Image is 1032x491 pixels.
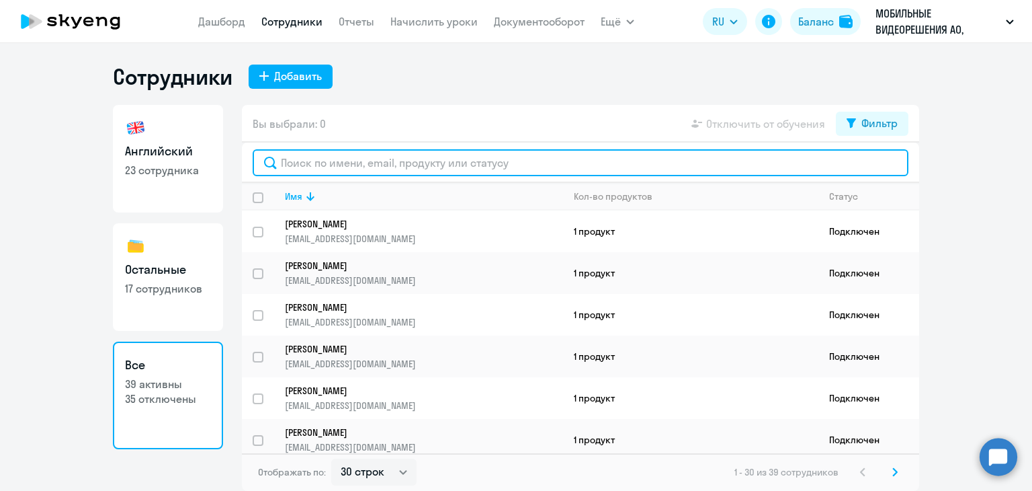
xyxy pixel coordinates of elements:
button: Добавить [249,65,333,89]
p: [EMAIL_ADDRESS][DOMAIN_NAME] [285,400,562,412]
h3: Английский [125,143,211,160]
p: [EMAIL_ADDRESS][DOMAIN_NAME] [285,316,562,328]
p: [EMAIL_ADDRESS][DOMAIN_NAME] [285,233,562,245]
img: english [125,117,146,139]
a: [PERSON_NAME][EMAIL_ADDRESS][DOMAIN_NAME] [285,426,562,453]
a: Дашборд [198,15,245,28]
p: [EMAIL_ADDRESS][DOMAIN_NAME] [285,358,562,370]
p: МОБИЛЬНЫЕ ВИДЕОРЕШЕНИЯ АО, МОБИЛЬНЫЕ ВИДЕОРЕШЕНИЯ, АО [875,5,1000,38]
span: Вы выбрали: 0 [253,116,326,132]
button: Балансbalance [790,8,861,35]
span: 1 - 30 из 39 сотрудников [734,466,838,478]
a: [PERSON_NAME][EMAIL_ADDRESS][DOMAIN_NAME] [285,260,562,287]
div: Фильтр [861,115,898,131]
button: Ещё [601,8,634,35]
div: Имя [285,190,562,202]
div: Статус [829,190,858,202]
a: [PERSON_NAME][EMAIL_ADDRESS][DOMAIN_NAME] [285,343,562,370]
a: Отчеты [339,15,374,28]
p: 39 активны [125,377,211,391]
td: Подключен [818,211,919,252]
h3: Остальные [125,261,211,278]
div: Кол-во продуктов [574,190,652,202]
td: 1 продукт [563,252,818,294]
td: Подключен [818,252,919,294]
a: Остальные17 сотрудников [113,223,223,331]
a: Начислить уроки [390,15,478,28]
p: [PERSON_NAME] [285,343,544,355]
a: [PERSON_NAME][EMAIL_ADDRESS][DOMAIN_NAME] [285,218,562,245]
h1: Сотрудники [113,63,232,90]
td: Подключен [818,419,919,461]
button: МОБИЛЬНЫЕ ВИДЕОРЕШЕНИЯ АО, МОБИЛЬНЫЕ ВИДЕОРЕШЕНИЯ, АО [869,5,1021,38]
td: Подключен [818,294,919,336]
span: Ещё [601,13,621,30]
p: 17 сотрудников [125,281,211,296]
div: Имя [285,190,302,202]
td: 1 продукт [563,419,818,461]
div: Добавить [274,68,322,84]
td: 1 продукт [563,377,818,419]
p: 23 сотрудника [125,163,211,178]
p: [PERSON_NAME] [285,385,544,397]
span: RU [712,13,724,30]
a: Все39 активны35 отключены [113,342,223,449]
td: Подключен [818,377,919,419]
img: balance [839,15,853,28]
img: others [125,235,146,257]
a: [PERSON_NAME][EMAIL_ADDRESS][DOMAIN_NAME] [285,301,562,328]
div: Статус [829,190,918,202]
button: RU [703,8,747,35]
td: 1 продукт [563,336,818,377]
a: Сотрудники [261,15,322,28]
p: [PERSON_NAME] [285,218,544,230]
p: [PERSON_NAME] [285,301,544,313]
p: 35 отключены [125,391,211,406]
div: Кол-во продуктов [574,190,818,202]
p: [PERSON_NAME] [285,260,544,272]
button: Фильтр [836,112,908,136]
input: Поиск по имени, email, продукту или статусу [253,149,908,176]
p: [EMAIL_ADDRESS][DOMAIN_NAME] [285,274,562,287]
td: Подключен [818,336,919,377]
p: [EMAIL_ADDRESS][DOMAIN_NAME] [285,441,562,453]
a: Документооборот [494,15,585,28]
h3: Все [125,356,211,374]
span: Отображать по: [258,466,326,478]
a: Английский23 сотрудника [113,105,223,213]
p: [PERSON_NAME] [285,426,544,439]
td: 1 продукт [563,294,818,336]
td: 1 продукт [563,211,818,252]
a: [PERSON_NAME][EMAIL_ADDRESS][DOMAIN_NAME] [285,385,562,412]
div: Баланс [798,13,834,30]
